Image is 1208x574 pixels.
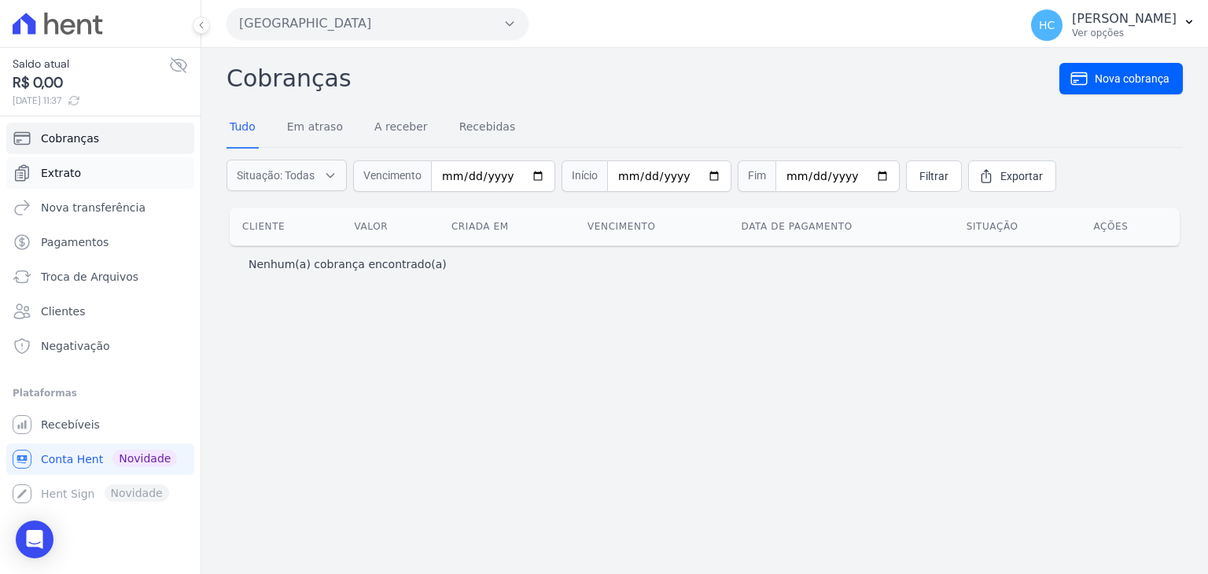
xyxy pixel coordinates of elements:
[6,296,194,327] a: Clientes
[6,443,194,475] a: Conta Hent Novidade
[1072,11,1177,27] p: [PERSON_NAME]
[13,94,169,108] span: [DATE] 11:37
[41,451,103,467] span: Conta Hent
[41,200,145,215] span: Nova transferência
[353,160,431,192] span: Vencimento
[6,123,194,154] a: Cobranças
[439,208,575,245] th: Criada em
[41,417,100,432] span: Recebíveis
[575,208,729,245] th: Vencimento
[1000,168,1043,184] span: Exportar
[1018,3,1208,47] button: HC [PERSON_NAME] Ver opções
[226,108,259,149] a: Tudo
[6,261,194,293] a: Troca de Arquivos
[230,208,342,245] th: Cliente
[738,160,775,192] span: Fim
[6,192,194,223] a: Nova transferência
[1095,71,1169,86] span: Nova cobrança
[41,338,110,354] span: Negativação
[562,160,607,192] span: Início
[6,409,194,440] a: Recebíveis
[41,304,85,319] span: Clientes
[112,450,177,467] span: Novidade
[249,256,447,272] p: Nenhum(a) cobrança encontrado(a)
[13,56,169,72] span: Saldo atual
[16,521,53,558] div: Open Intercom Messenger
[6,330,194,362] a: Negativação
[226,8,528,39] button: [GEOGRAPHIC_DATA]
[41,234,109,250] span: Pagamentos
[284,108,346,149] a: Em atraso
[226,61,1059,96] h2: Cobranças
[226,160,347,191] button: Situação: Todas
[41,269,138,285] span: Troca de Arquivos
[919,168,948,184] span: Filtrar
[13,123,188,510] nav: Sidebar
[954,208,1081,245] th: Situação
[13,384,188,403] div: Plataformas
[41,131,99,146] span: Cobranças
[1039,20,1055,31] span: HC
[1081,208,1180,245] th: Ações
[371,108,431,149] a: A receber
[1072,27,1177,39] p: Ver opções
[906,160,962,192] a: Filtrar
[1059,63,1183,94] a: Nova cobrança
[456,108,519,149] a: Recebidas
[13,72,169,94] span: R$ 0,00
[729,208,954,245] th: Data de pagamento
[6,157,194,189] a: Extrato
[968,160,1056,192] a: Exportar
[237,167,315,183] span: Situação: Todas
[342,208,439,245] th: Valor
[41,165,81,181] span: Extrato
[6,226,194,258] a: Pagamentos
